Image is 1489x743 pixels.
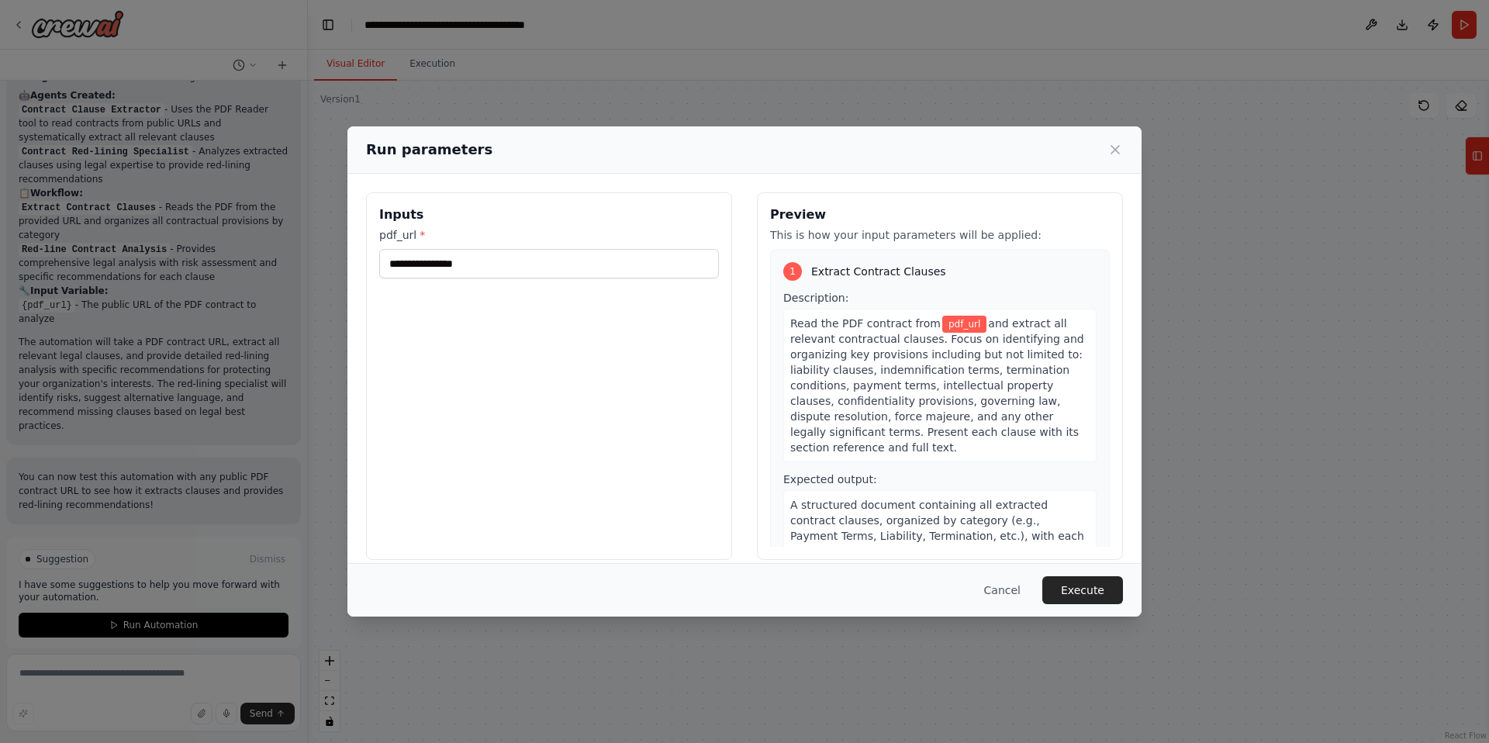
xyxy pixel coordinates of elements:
[783,473,877,486] span: Expected output:
[770,227,1110,243] p: This is how your input parameters will be applied:
[366,139,492,161] h2: Run parameters
[379,227,719,243] label: pdf_url
[379,206,719,224] h3: Inputs
[811,264,946,279] span: Extract Contract Clauses
[770,206,1110,224] h3: Preview
[942,316,986,333] span: Variable: pdf_url
[1042,576,1123,604] button: Execute
[790,499,1084,573] span: A structured document containing all extracted contract clauses, organized by category (e.g., Pay...
[783,262,802,281] div: 1
[790,317,1084,454] span: and extract all relevant contractual clauses. Focus on identifying and organizing key provisions ...
[790,317,941,330] span: Read the PDF contract from
[783,292,848,304] span: Description:
[972,576,1033,604] button: Cancel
